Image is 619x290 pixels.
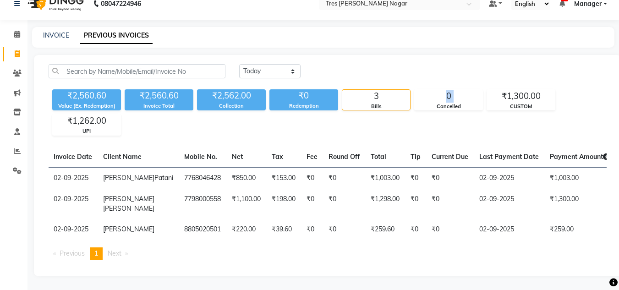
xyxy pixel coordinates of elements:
[405,219,426,240] td: ₹0
[54,153,92,161] span: Invoice Date
[432,153,468,161] span: Current Due
[474,167,544,189] td: 02-09-2025
[426,189,474,219] td: ₹0
[103,204,154,213] span: [PERSON_NAME]
[226,189,266,219] td: ₹1,100.00
[474,189,544,219] td: 02-09-2025
[411,153,421,161] span: Tip
[342,90,410,103] div: 3
[474,219,544,240] td: 02-09-2025
[184,153,217,161] span: Mobile No.
[301,189,323,219] td: ₹0
[544,189,615,219] td: ₹1,300.00
[365,189,405,219] td: ₹1,298.00
[269,102,338,110] div: Redemption
[405,167,426,189] td: ₹0
[269,89,338,102] div: ₹0
[405,189,426,219] td: ₹0
[54,174,88,182] span: 02-09-2025
[103,225,154,233] span: [PERSON_NAME]
[49,247,607,260] nav: Pagination
[179,167,226,189] td: 7768046428
[415,103,482,110] div: Cancelled
[103,174,154,182] span: [PERSON_NAME]
[415,90,482,103] div: 0
[371,153,386,161] span: Total
[53,127,121,135] div: UPI
[323,167,365,189] td: ₹0
[80,27,153,44] a: PREVIOUS INVOICES
[103,153,142,161] span: Client Name
[54,225,88,233] span: 02-09-2025
[307,153,318,161] span: Fee
[226,219,266,240] td: ₹220.00
[266,167,301,189] td: ₹153.00
[301,167,323,189] td: ₹0
[301,219,323,240] td: ₹0
[197,89,266,102] div: ₹2,562.00
[550,153,609,161] span: Payment Amount
[179,189,226,219] td: 7798000558
[179,219,226,240] td: 8805020501
[323,219,365,240] td: ₹0
[342,103,410,110] div: Bills
[266,219,301,240] td: ₹39.60
[53,115,121,127] div: ₹1,262.00
[479,153,539,161] span: Last Payment Date
[426,167,474,189] td: ₹0
[365,167,405,189] td: ₹1,003.00
[544,167,615,189] td: ₹1,003.00
[125,102,193,110] div: Invoice Total
[94,249,98,257] span: 1
[426,219,474,240] td: ₹0
[232,153,243,161] span: Net
[487,90,555,103] div: ₹1,300.00
[154,174,173,182] span: Patani
[226,167,266,189] td: ₹850.00
[54,195,88,203] span: 02-09-2025
[272,153,283,161] span: Tax
[49,64,225,78] input: Search by Name/Mobile/Email/Invoice No
[108,249,121,257] span: Next
[43,31,69,39] a: INVOICE
[487,103,555,110] div: CUSTOM
[266,189,301,219] td: ₹198.00
[197,102,266,110] div: Collection
[52,102,121,110] div: Value (Ex. Redemption)
[323,189,365,219] td: ₹0
[329,153,360,161] span: Round Off
[103,195,154,203] span: [PERSON_NAME]
[52,89,121,102] div: ₹2,560.60
[365,219,405,240] td: ₹259.60
[544,219,615,240] td: ₹259.00
[125,89,193,102] div: ₹2,560.60
[60,249,85,257] span: Previous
